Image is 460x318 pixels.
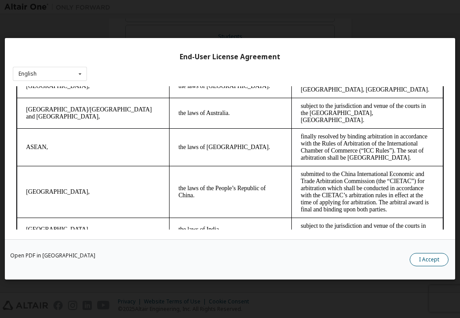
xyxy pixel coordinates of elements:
div: English [19,71,37,77]
td: [GEOGRAPHIC_DATA], [4,80,157,131]
td: ASEAN, [4,42,157,80]
div: End-User License Agreement [13,53,447,61]
td: submitted to the China International Economic and Trade Arbitration Commission (the “CIETAC”) for... [279,80,430,131]
td: [GEOGRAPHIC_DATA], [4,131,157,155]
a: Open PDF in [GEOGRAPHIC_DATA] [10,253,95,259]
td: the laws of the People’s Republic of China. [157,80,279,131]
td: finally resolved by binding arbitration in accordance with the Rules of Arbitration of the Intern... [279,42,430,80]
td: the laws of India. [157,131,279,155]
td: the laws of [GEOGRAPHIC_DATA]. [157,42,279,80]
td: the laws of Australia. [157,11,279,42]
td: subject to the jurisdiction and venue of the courts in [GEOGRAPHIC_DATA], [GEOGRAPHIC_DATA]. [279,131,430,155]
button: I Accept [410,253,449,267]
td: [GEOGRAPHIC_DATA]/[GEOGRAPHIC_DATA] and [GEOGRAPHIC_DATA], [4,11,157,42]
td: subject to the jurisdiction and venue of the courts in the [GEOGRAPHIC_DATA], [GEOGRAPHIC_DATA]. [279,11,430,42]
